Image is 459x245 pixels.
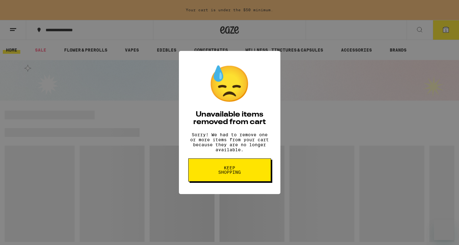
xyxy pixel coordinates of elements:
[188,132,271,152] p: Sorry! We had to remove one or more items from your cart because they are no longer available.
[208,63,251,105] div: 😓
[434,220,454,240] iframe: Button to launch messaging window
[188,111,271,126] h2: Unavailable items removed from cart
[188,158,271,182] button: Keep Shopping
[214,166,246,174] span: Keep Shopping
